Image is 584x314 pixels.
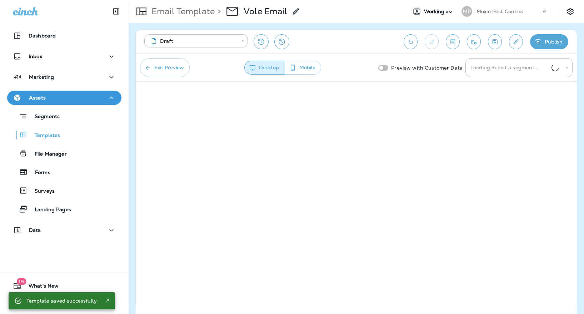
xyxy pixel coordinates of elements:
[530,34,568,49] button: Publish
[488,34,502,49] button: Save
[29,33,56,39] p: Dashboard
[7,91,121,105] button: Assets
[7,183,121,198] button: Surveys
[7,296,121,310] button: Support
[21,283,59,292] span: What's New
[28,207,71,213] p: Landing Pages
[106,4,126,19] button: Collapse Sidebar
[461,6,472,17] div: MP
[274,34,289,49] button: View Changelog
[7,164,121,179] button: Forms
[26,294,98,307] div: Template saved successfully.
[16,278,26,285] span: 19
[29,227,41,233] p: Data
[564,65,570,71] button: Open
[446,34,460,49] button: Toggle preview
[104,296,112,304] button: Close
[564,5,577,18] button: Settings
[254,34,269,49] button: Restore from previous version
[7,279,121,293] button: 19What's New
[476,9,523,14] p: Moxie Pest Control
[509,34,523,49] button: Edit details
[244,6,287,17] p: Vole Email
[149,37,236,45] div: Draft
[7,29,121,43] button: Dashboard
[149,6,215,17] p: Email Template
[7,127,121,142] button: Templates
[244,61,285,75] button: Desktop
[28,188,55,195] p: Surveys
[467,34,481,49] button: Send test email
[140,58,190,77] button: Exit Preview
[7,223,121,237] button: Data
[29,54,42,59] p: Inbox
[285,61,321,75] button: Mobile
[29,95,46,101] p: Assets
[388,62,465,74] p: Preview with Customer Data
[28,113,60,121] p: Segments
[29,74,54,80] p: Marketing
[7,70,121,84] button: Marketing
[404,34,418,49] button: Undo
[424,9,454,15] span: Working as:
[7,146,121,161] button: File Manager
[7,202,121,217] button: Landing Pages
[28,132,60,139] p: Templates
[28,169,50,176] p: Forms
[7,49,121,64] button: Inbox
[28,151,67,158] p: File Manager
[7,108,121,124] button: Segments
[215,6,221,17] p: >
